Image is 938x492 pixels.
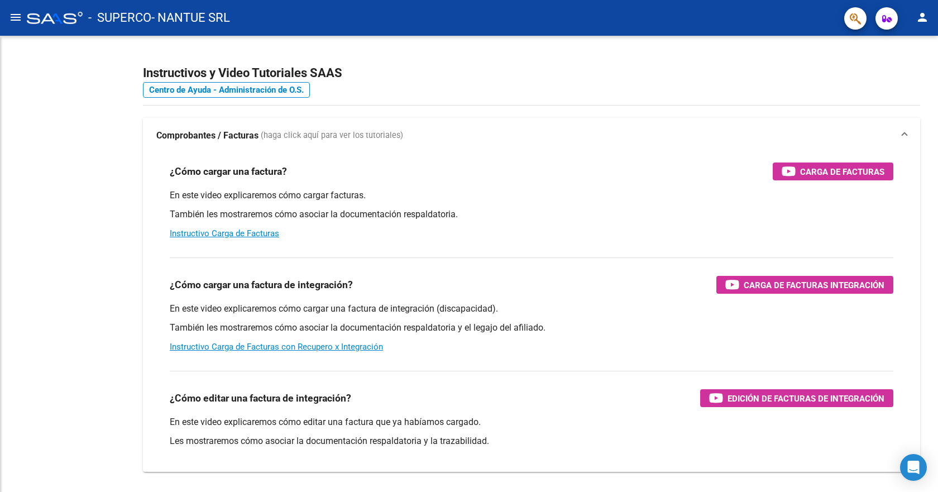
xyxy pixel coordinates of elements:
mat-expansion-panel-header: Comprobantes / Facturas (haga click aquí para ver los tutoriales) [143,118,920,154]
p: En este video explicaremos cómo cargar una factura de integración (discapacidad). [170,303,893,315]
button: Carga de Facturas Integración [716,276,893,294]
mat-icon: menu [9,11,22,24]
p: En este video explicaremos cómo cargar facturas. [170,189,893,202]
h3: ¿Cómo cargar una factura? [170,164,287,179]
h3: ¿Cómo editar una factura de integración? [170,390,351,406]
mat-icon: person [916,11,929,24]
p: También les mostraremos cómo asociar la documentación respaldatoria. [170,208,893,221]
p: Les mostraremos cómo asociar la documentación respaldatoria y la trazabilidad. [170,435,893,447]
strong: Comprobantes / Facturas [156,130,259,142]
span: (haga click aquí para ver los tutoriales) [261,130,403,142]
div: Open Intercom Messenger [900,454,927,481]
a: Instructivo Carga de Facturas con Recupero x Integración [170,342,383,352]
button: Edición de Facturas de integración [700,389,893,407]
a: Centro de Ayuda - Administración de O.S. [143,82,310,98]
h3: ¿Cómo cargar una factura de integración? [170,277,353,293]
span: - SUPERCO [88,6,151,30]
h2: Instructivos y Video Tutoriales SAAS [143,63,920,84]
span: - NANTUE SRL [151,6,230,30]
a: Instructivo Carga de Facturas [170,228,279,238]
p: En este video explicaremos cómo editar una factura que ya habíamos cargado. [170,416,893,428]
button: Carga de Facturas [773,163,893,180]
p: También les mostraremos cómo asociar la documentación respaldatoria y el legajo del afiliado. [170,322,893,334]
span: Carga de Facturas Integración [744,278,884,292]
span: Carga de Facturas [800,165,884,179]
div: Comprobantes / Facturas (haga click aquí para ver los tutoriales) [143,154,920,472]
span: Edición de Facturas de integración [728,391,884,405]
